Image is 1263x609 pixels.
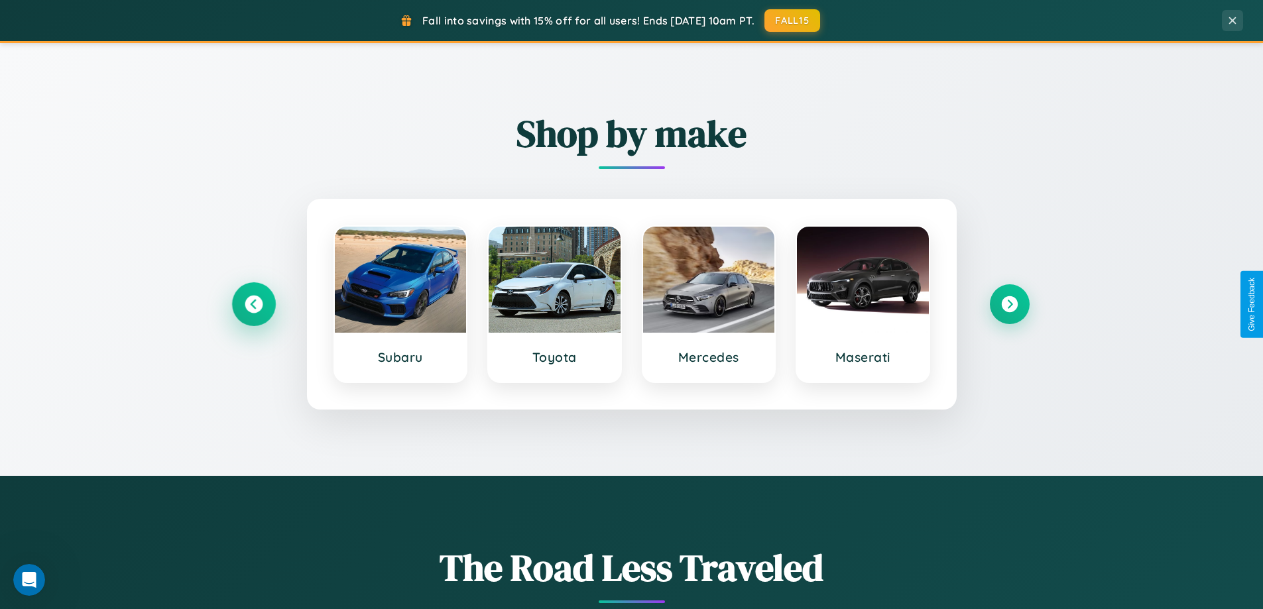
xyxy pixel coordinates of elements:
h3: Maserati [810,349,916,365]
h3: Toyota [502,349,607,365]
button: FALL15 [764,9,820,32]
h1: The Road Less Traveled [234,542,1030,593]
div: Give Feedback [1247,278,1256,331]
span: Fall into savings with 15% off for all users! Ends [DATE] 10am PT. [422,14,754,27]
iframe: Intercom live chat [13,564,45,596]
h3: Mercedes [656,349,762,365]
h2: Shop by make [234,108,1030,159]
h3: Subaru [348,349,453,365]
